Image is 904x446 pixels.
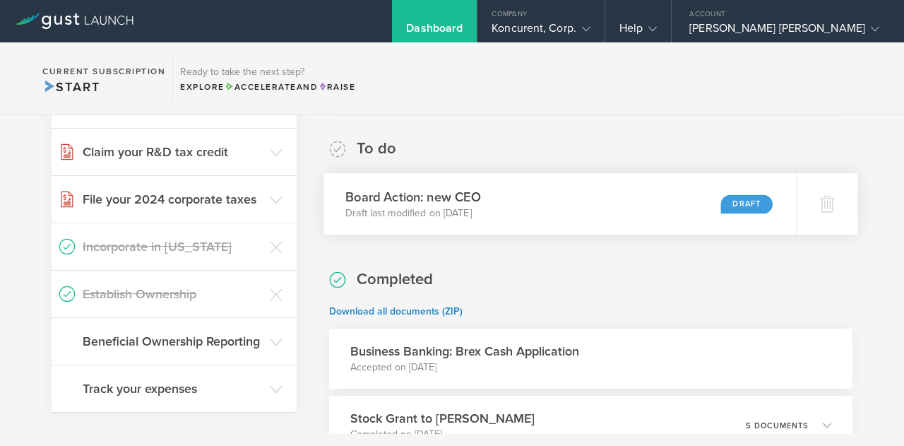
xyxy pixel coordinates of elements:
[225,82,319,92] span: and
[42,67,165,76] h2: Current Subscription
[746,422,809,430] p: 5 documents
[350,342,579,360] h3: Business Banking: Brex Cash Application
[689,21,879,42] div: [PERSON_NAME] [PERSON_NAME]
[346,187,482,206] h3: Board Action: new CEO
[83,380,263,398] h3: Track your expenses
[350,428,535,442] p: Completed on [DATE]
[350,409,535,428] h3: Stock Grant to [PERSON_NAME]
[350,360,579,375] p: Accepted on [DATE]
[833,378,904,446] iframe: Chat Widget
[42,79,100,95] span: Start
[357,139,396,159] h2: To do
[318,82,355,92] span: Raise
[619,21,657,42] div: Help
[357,269,433,290] h2: Completed
[83,237,263,256] h3: Incorporate in [US_STATE]
[83,143,263,161] h3: Claim your R&D tax credit
[225,82,297,92] span: Accelerate
[83,285,263,303] h3: Establish Ownership
[83,332,263,351] h3: Beneficial Ownership Reporting
[172,57,362,100] div: Ready to take the next step?ExploreAccelerateandRaise
[721,194,773,213] div: Draft
[406,21,463,42] div: Dashboard
[180,67,355,77] h3: Ready to take the next step?
[83,190,263,209] h3: File your 2024 corporate taxes
[492,21,590,42] div: Koncurent, Corp.
[180,81,355,93] div: Explore
[329,305,463,317] a: Download all documents (ZIP)
[324,173,797,235] div: Board Action: new CEODraft last modified on [DATE]Draft
[346,206,482,220] p: Draft last modified on [DATE]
